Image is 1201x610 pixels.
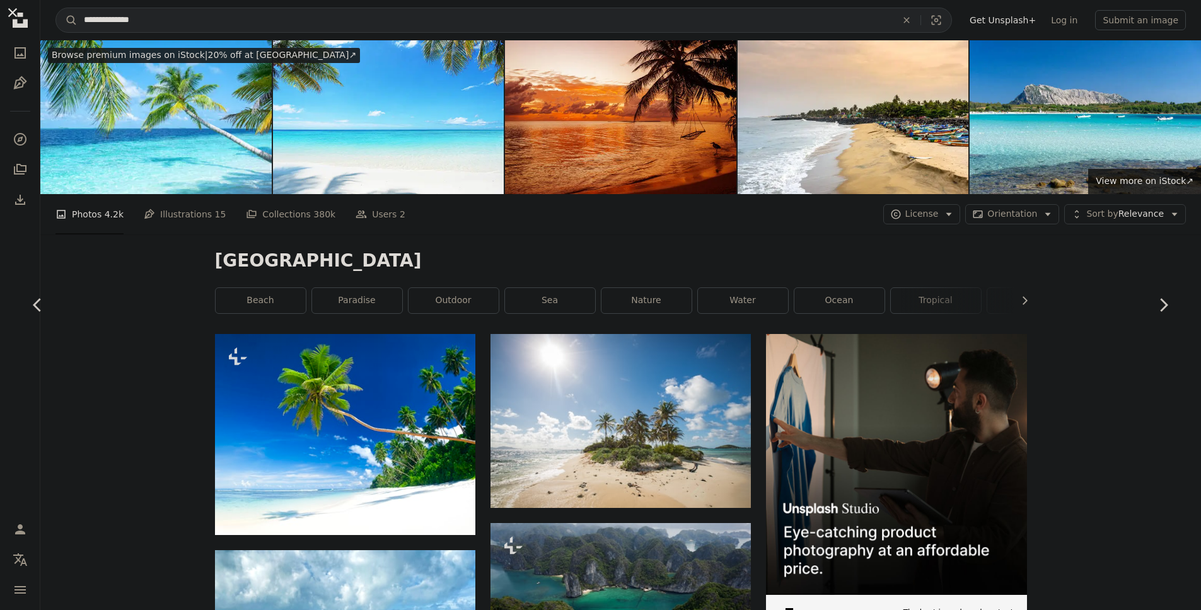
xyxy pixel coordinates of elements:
[8,127,33,152] a: Explore
[1088,169,1201,194] a: View more on iStock↗
[893,8,920,32] button: Clear
[56,8,78,32] button: Search Unsplash
[738,40,969,194] img: View of serenity beach at Pondicherry (Now known as Puducherry), India
[794,288,885,313] a: ocean
[1095,10,1186,30] button: Submit an image
[55,8,952,33] form: Find visuals sitewide
[40,40,272,194] img: Coconut palm trees and beautiful turquoise sea on tropical paradise beach
[970,40,1201,194] img: The splendid beach of Cala Brandinchi, with white sand and emerald blue sea, behind the beach a s...
[215,429,475,440] a: Tropical beach on Samoa
[1096,176,1193,186] span: View more on iStock ↗
[215,207,226,221] span: 15
[490,334,751,507] img: a sandy beach with palm trees on a sunny day
[246,194,335,234] a: Collections 380k
[8,547,33,572] button: Language
[8,71,33,96] a: Illustrations
[215,334,475,535] img: Tropical beach on Samoa
[965,204,1059,224] button: Orientation
[144,194,226,234] a: Illustrations 15
[1013,288,1027,313] button: scroll list to the right
[490,415,751,427] a: a sandy beach with palm trees on a sunny day
[766,334,1026,594] img: file-1715714098234-25b8b4e9d8faimage
[883,204,961,224] button: License
[1086,208,1164,221] span: Relevance
[8,187,33,212] a: Download History
[891,288,981,313] a: tropical
[905,209,939,219] span: License
[356,194,405,234] a: Users 2
[505,288,595,313] a: sea
[313,207,335,221] span: 380k
[40,40,368,71] a: Browse premium images on iStock|20% off at [GEOGRAPHIC_DATA]↗
[52,50,356,60] span: 20% off at [GEOGRAPHIC_DATA] ↗
[601,288,692,313] a: nature
[921,8,951,32] button: Visual search
[8,577,33,602] button: Menu
[8,157,33,182] a: Collections
[1125,245,1201,365] a: Next
[216,288,306,313] a: beach
[698,288,788,313] a: water
[273,40,504,194] img: Tropical paradise beach scene for background or wallpaper
[1064,204,1186,224] button: Sort byRelevance
[215,250,1027,272] h1: [GEOGRAPHIC_DATA]
[400,207,405,221] span: 2
[1086,209,1118,219] span: Sort by
[1043,10,1085,30] a: Log in
[312,288,402,313] a: paradise
[52,50,207,60] span: Browse premium images on iStock |
[409,288,499,313] a: outdoor
[8,517,33,542] a: Log in / Sign up
[962,10,1043,30] a: Get Unsplash+
[505,40,736,194] img: Tropical paradise beach with dramatic sky and colorful clouds during the sunset
[987,288,1077,313] a: coast
[8,40,33,66] a: Photos
[987,209,1037,219] span: Orientation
